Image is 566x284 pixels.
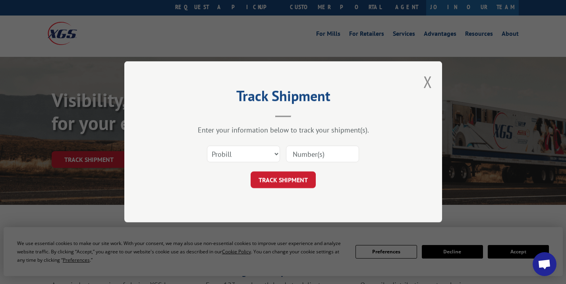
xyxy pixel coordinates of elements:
[251,172,316,189] button: TRACK SHIPMENT
[164,90,402,105] h2: Track Shipment
[164,126,402,135] div: Enter your information below to track your shipment(s).
[533,252,556,276] div: Open chat
[423,71,432,92] button: Close modal
[286,146,359,163] input: Number(s)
